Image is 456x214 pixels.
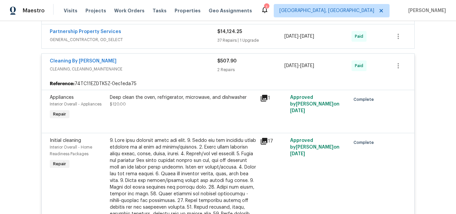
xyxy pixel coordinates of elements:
[50,145,92,156] span: Interior Overall - Home Readiness Packages
[42,78,414,90] div: 74TC11EZDTK5Z-0ec1eda75
[23,7,45,14] span: Maestro
[50,95,74,100] span: Appliances
[354,139,377,146] span: Complete
[354,96,377,103] span: Complete
[217,29,242,34] span: $14,124.25
[50,161,69,167] span: Repair
[50,102,101,106] span: Interior Overall - Appliances
[217,66,284,73] div: 2 Repairs
[284,62,314,69] span: -
[110,102,126,106] span: $120.00
[114,7,145,14] span: Work Orders
[85,7,106,14] span: Projects
[260,94,286,102] div: 1
[284,34,298,39] span: [DATE]
[279,7,374,14] span: [GEOGRAPHIC_DATA], [GEOGRAPHIC_DATA]
[209,7,252,14] span: Geo Assignments
[300,63,314,68] span: [DATE]
[290,138,339,156] span: Approved by [PERSON_NAME] on
[217,37,284,44] div: 37 Repairs | 1 Upgrade
[50,111,69,118] span: Repair
[355,62,366,69] span: Paid
[217,59,237,63] span: $507.90
[355,33,366,40] span: Paid
[50,59,117,63] a: Cleaning By [PERSON_NAME]
[50,29,121,34] a: Partnership Property Services
[290,152,305,156] span: [DATE]
[284,63,298,68] span: [DATE]
[50,36,217,43] span: GENERAL_CONTRACTOR, OD_SELECT
[50,138,81,143] span: Initial cleaning
[50,66,217,72] span: CLEANING, CLEANING_MAINTENANCE
[64,7,77,14] span: Visits
[50,80,74,87] b: Reference:
[300,34,314,39] span: [DATE]
[264,4,269,11] div: 1
[290,95,339,113] span: Approved by [PERSON_NAME] on
[406,7,446,14] span: [PERSON_NAME]
[153,8,167,13] span: Tasks
[175,7,201,14] span: Properties
[260,137,286,145] div: 17
[284,33,314,40] span: -
[290,109,305,113] span: [DATE]
[110,94,256,101] div: Deep clean the oven, refrigerator, microwave, and dishwasher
